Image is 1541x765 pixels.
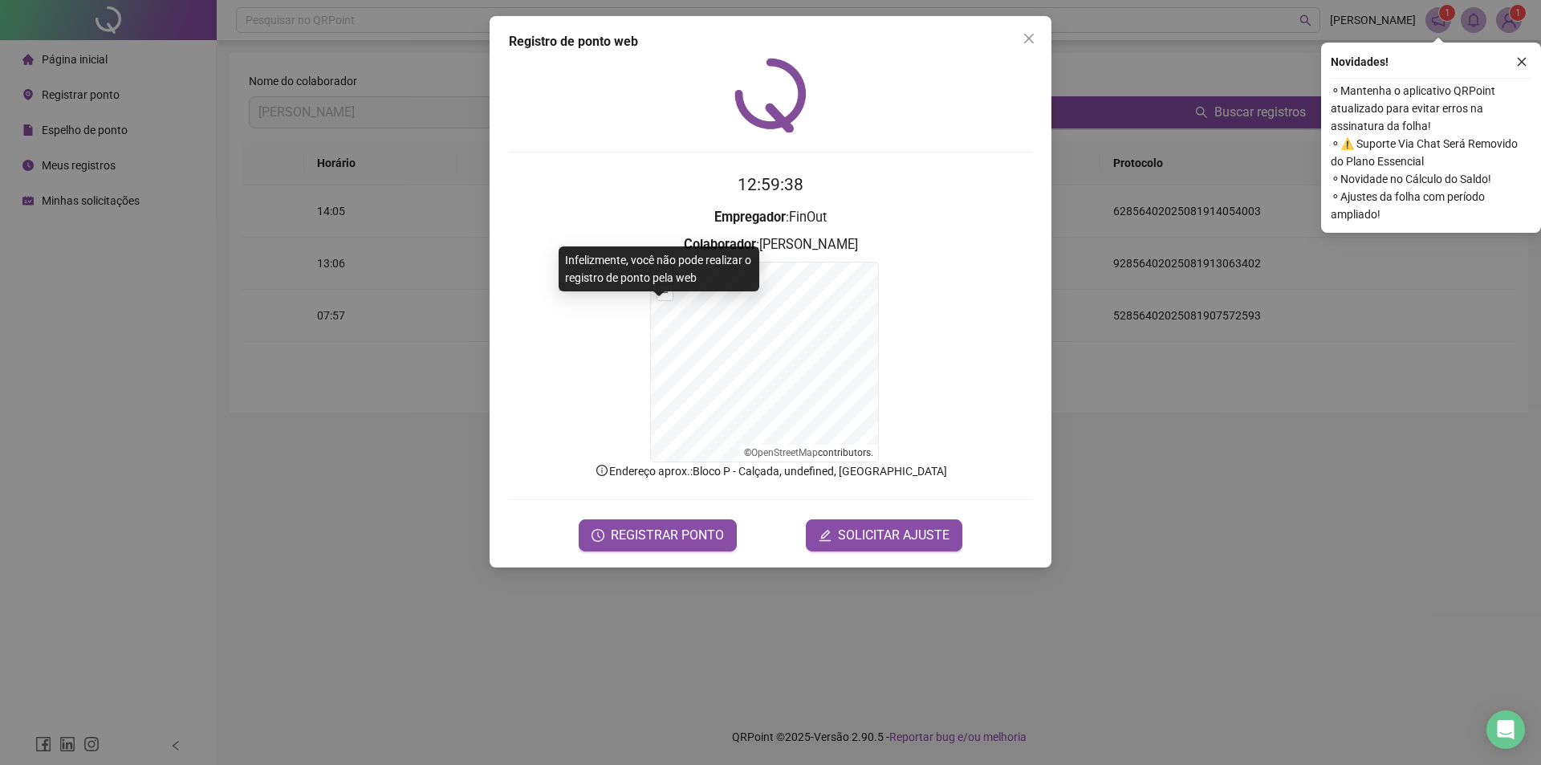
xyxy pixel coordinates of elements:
[734,58,807,132] img: QRPoint
[751,447,818,458] a: OpenStreetMap
[1331,170,1531,188] span: ⚬ Novidade no Cálculo do Saldo!
[1023,32,1035,45] span: close
[819,529,831,542] span: edit
[509,207,1032,228] h3: : FinOut
[1331,82,1531,135] span: ⚬ Mantenha o aplicativo QRPoint atualizado para evitar erros na assinatura da folha!
[1331,53,1389,71] span: Novidades !
[806,519,962,551] button: editSOLICITAR AJUSTE
[657,285,673,300] button: –
[738,175,803,194] time: 12:59:38
[838,526,949,545] span: SOLICITAR AJUSTE
[509,462,1032,480] p: Endereço aprox. : Bloco P - Calçada, undefined, [GEOGRAPHIC_DATA]
[611,526,724,545] span: REGISTRAR PONTO
[1331,135,1531,170] span: ⚬ ⚠️ Suporte Via Chat Será Removido do Plano Essencial
[509,234,1032,255] h3: : [PERSON_NAME]
[744,447,873,458] li: © contributors.
[714,210,786,225] strong: Empregador
[579,519,737,551] button: REGISTRAR PONTO
[1016,26,1042,51] button: Close
[1331,188,1531,223] span: ⚬ Ajustes da folha com período ampliado!
[592,529,604,542] span: clock-circle
[684,237,756,252] strong: Colaborador
[1486,710,1525,749] div: Open Intercom Messenger
[509,32,1032,51] div: Registro de ponto web
[1516,56,1527,67] span: close
[595,463,609,478] span: info-circle
[559,246,759,291] div: Infelizmente, você não pode realizar o registro de ponto pela web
